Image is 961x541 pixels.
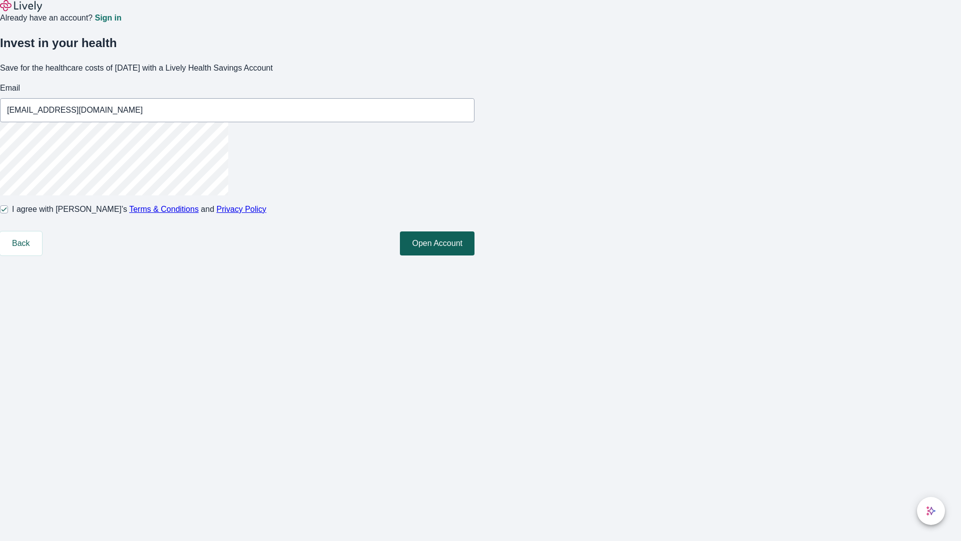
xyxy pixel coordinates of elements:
a: Privacy Policy [217,205,267,213]
span: I agree with [PERSON_NAME]’s and [12,203,266,215]
button: chat [917,497,945,525]
a: Sign in [95,14,121,22]
a: Terms & Conditions [129,205,199,213]
svg: Lively AI Assistant [926,506,936,516]
button: Open Account [400,231,474,255]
